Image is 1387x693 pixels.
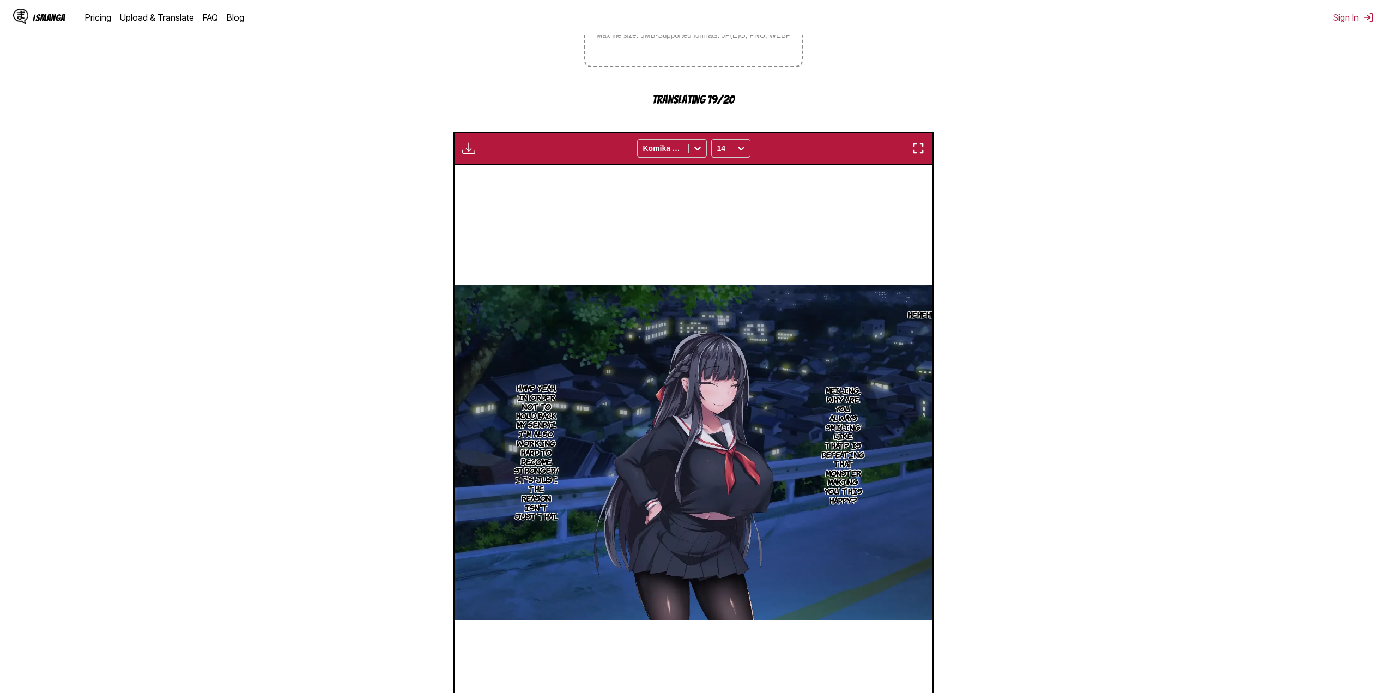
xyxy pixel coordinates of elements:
[227,12,244,23] a: Blog
[455,285,932,620] img: Manga Panel
[13,9,28,24] img: IsManga Logo
[820,383,867,507] p: Meiling, why are you always smiling like that? Is defeating that monster making you this happy?
[1363,12,1374,23] img: Sign out
[13,9,85,26] a: IsManga LogoIsManga
[203,12,218,23] a: FAQ
[587,31,800,39] small: Max file size: 5MB • Supported formats: JP(E)G, PNG, WEBP
[584,93,802,106] p: Translating 19/20
[1333,12,1374,23] button: Sign In
[462,142,475,155] img: Download translated images
[33,13,65,23] div: IsManga
[912,142,925,155] img: Enter fullscreen
[85,12,111,23] a: Pricing
[906,308,940,321] p: Hehehe...
[512,381,561,523] p: Hmm? Yeah, in order not to hold back my senpai, I'm also working hard to become stronger! It's ju...
[120,12,194,23] a: Upload & Translate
